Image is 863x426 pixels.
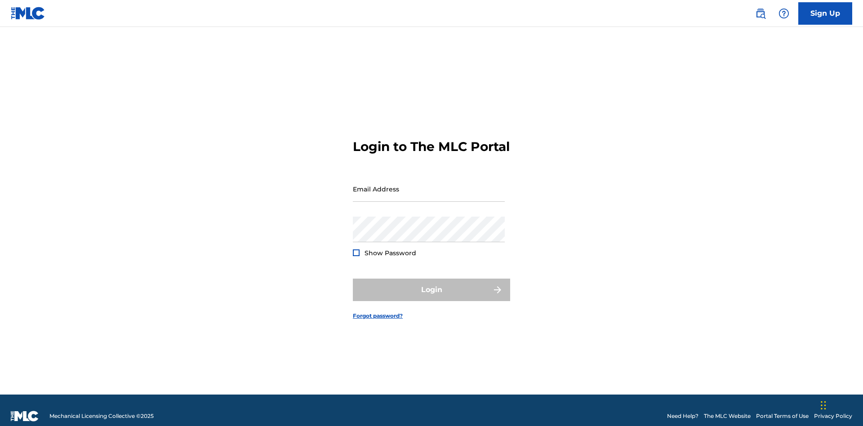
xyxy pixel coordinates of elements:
[778,8,789,19] img: help
[752,4,770,22] a: Public Search
[353,139,510,155] h3: Login to The MLC Portal
[11,411,39,422] img: logo
[814,412,852,420] a: Privacy Policy
[11,7,45,20] img: MLC Logo
[49,412,154,420] span: Mechanical Licensing Collective © 2025
[353,312,403,320] a: Forgot password?
[798,2,852,25] a: Sign Up
[365,249,416,257] span: Show Password
[756,412,809,420] a: Portal Terms of Use
[755,8,766,19] img: search
[775,4,793,22] div: Help
[818,383,863,426] iframe: Chat Widget
[667,412,698,420] a: Need Help?
[704,412,751,420] a: The MLC Website
[821,392,826,419] div: Drag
